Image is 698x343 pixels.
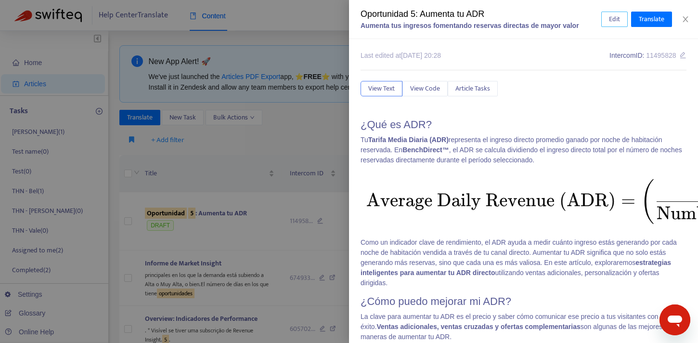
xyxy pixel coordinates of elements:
[646,52,676,59] span: 11495828
[361,51,441,61] div: Last edited at [DATE] 20:28
[609,51,686,61] div: Intercom ID:
[410,83,440,94] span: View Code
[679,15,692,24] button: Close
[448,81,498,96] button: Article Tasks
[361,21,601,31] div: Aumenta tus ingresos fomentando reservas directas de mayor valor
[631,12,672,27] button: Translate
[361,8,601,21] div: Oportunidad 5: Aumenta tu ADR
[402,81,448,96] button: View Code
[639,14,664,25] span: Translate
[609,14,620,25] span: Edit
[368,136,449,144] b: Tarifa Media Diaria (ADR)
[361,312,686,342] p: La clave para aumentar tu ADR es el precio y saber cómo comunicar ese precio a tus visitantes con...
[455,83,490,94] span: Article Tasks
[361,259,671,277] b: estrategias inteligentes para aumentar tu ADR directo
[361,135,686,165] p: Tu representa el ingreso directo promedio ganado por noche de habitación reservada. En , el ADR s...
[361,295,686,308] h1: ¿Cómo puedo mejorar mi ADR?
[368,83,395,94] span: View Text
[361,119,686,131] h1: ¿Qué es ADR?
[659,304,690,335] iframe: Button to launch messaging window
[361,237,686,288] p: Como un indicador clave de rendimiento, el ADR ayuda a medir cuánto ingreso estás generando por c...
[361,81,402,96] button: View Text
[601,12,628,27] button: Edit
[402,146,449,154] b: BenchDirect™
[682,15,689,23] span: close
[376,323,580,330] b: Ventas adicionales, ventas cruzadas y ofertas complementarias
